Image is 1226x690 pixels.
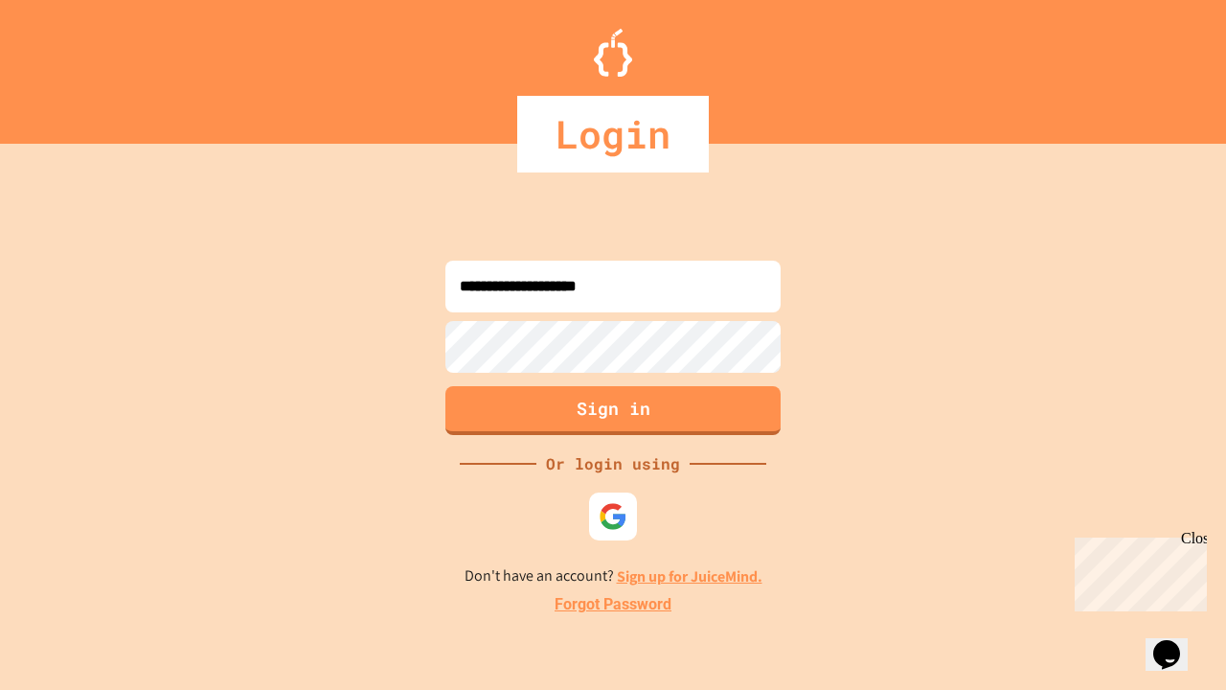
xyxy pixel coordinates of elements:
img: google-icon.svg [599,502,627,531]
div: Or login using [536,452,690,475]
a: Sign up for JuiceMind. [617,566,762,586]
p: Don't have an account? [465,564,762,588]
iframe: chat widget [1146,613,1207,671]
a: Forgot Password [555,593,671,616]
div: Login [517,96,709,172]
button: Sign in [445,386,781,435]
img: Logo.svg [594,29,632,77]
div: Chat with us now!Close [8,8,132,122]
iframe: chat widget [1067,530,1207,611]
